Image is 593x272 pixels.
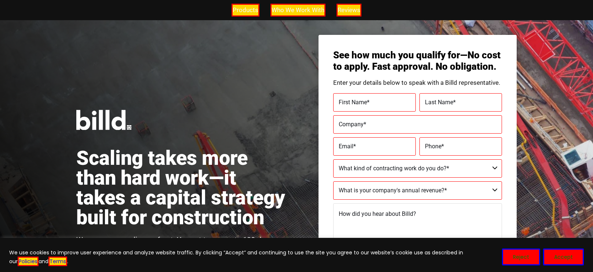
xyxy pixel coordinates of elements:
[76,235,289,254] p: We pay your suppliers upfront. You get terms up to 120-days. Now you can preserve cash and keep s...
[339,210,416,217] span: How did you hear about Billd?
[333,50,502,72] h3: See how much you qualify for—No cost to apply. Fast approval. No obligation.
[272,5,324,15] span: Who We Work With
[338,5,360,15] span: Reviews
[425,99,453,106] span: Last Name
[232,4,259,17] a: Products
[18,257,39,266] a: Policies
[9,248,496,266] p: We use cookies to improve user experience and analyze website traffic. By clicking “Accept” and c...
[339,143,353,150] span: Email
[336,4,361,17] a: Reviews
[543,249,584,265] button: Accept
[339,121,364,128] span: Company
[502,249,540,265] button: Reject
[333,80,502,86] p: Enter your details below to speak with a Billd representative.
[425,143,441,150] span: Phone
[270,4,325,17] a: Who We Work With
[233,5,258,15] span: Products
[48,257,67,266] a: Terms
[76,148,289,228] h1: Scaling takes more than hard work—it takes a capital strategy built for construction
[339,99,367,106] span: First Name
